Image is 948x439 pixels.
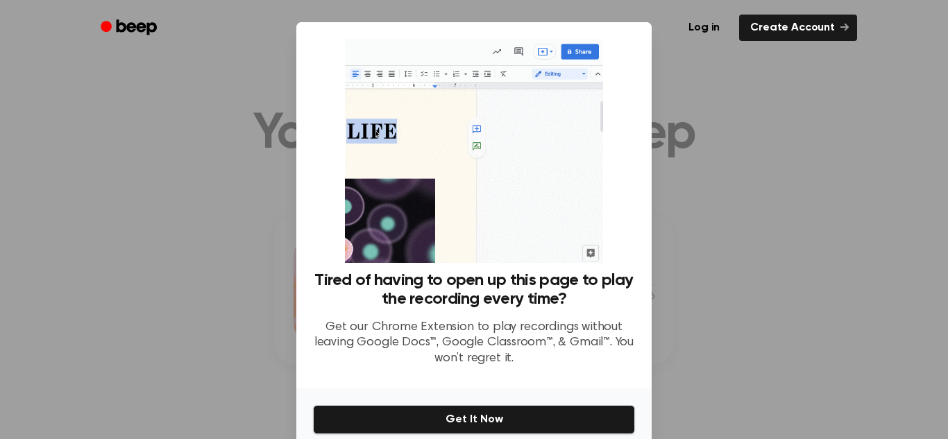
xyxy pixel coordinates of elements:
img: Beep extension in action [345,39,602,263]
p: Get our Chrome Extension to play recordings without leaving Google Docs™, Google Classroom™, & Gm... [313,320,635,367]
a: Create Account [739,15,857,41]
button: Get It Now [313,405,635,434]
h3: Tired of having to open up this page to play the recording every time? [313,271,635,309]
a: Log in [677,15,731,41]
a: Beep [91,15,169,42]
